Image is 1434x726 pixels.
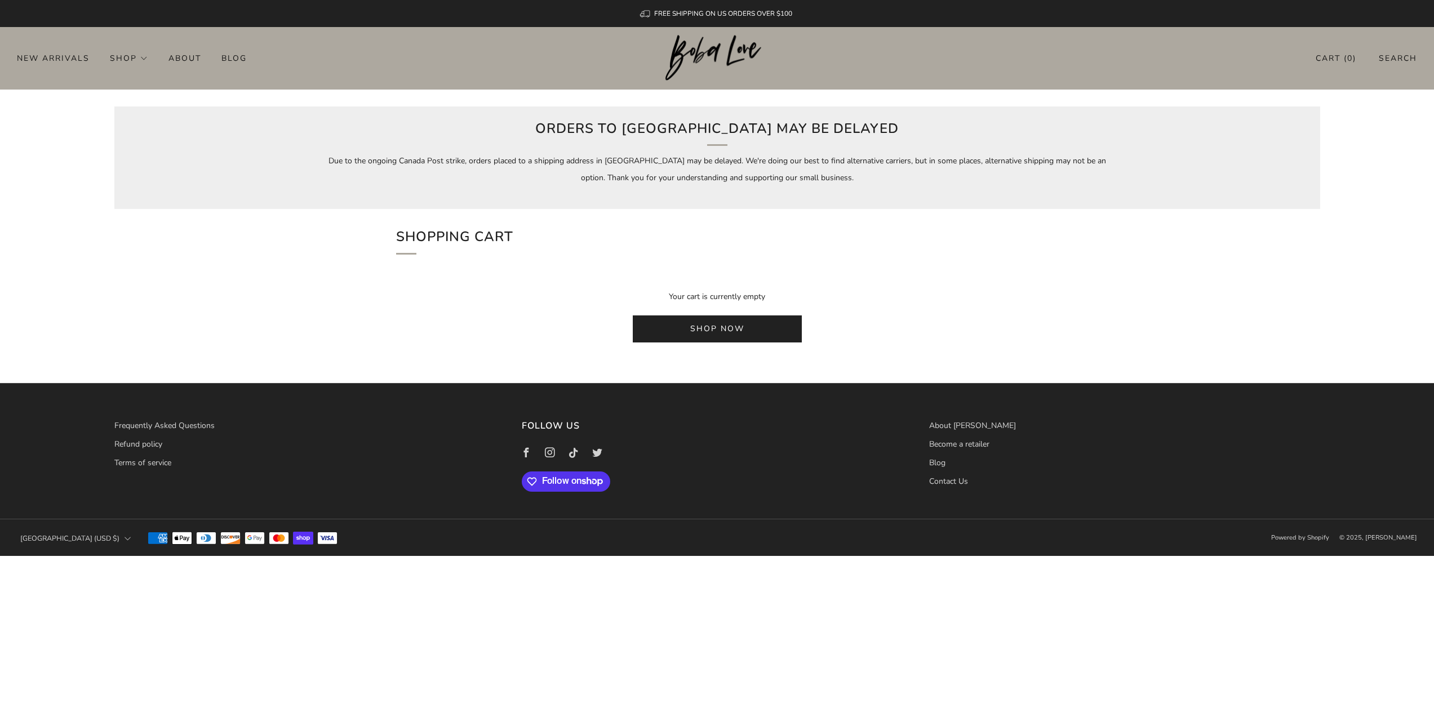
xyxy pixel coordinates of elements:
[633,315,802,342] a: Shop now
[318,153,1116,186] p: Due to the ongoing Canada Post strike, orders placed to a shipping address in [GEOGRAPHIC_DATA] m...
[114,439,162,449] a: Refund policy
[114,457,171,468] a: Terms of service
[114,420,215,431] a: Frequently Asked Questions
[396,226,513,254] h1: Shopping Cart
[665,35,769,81] img: Boba Love
[1347,53,1353,64] items-count: 0
[654,9,792,18] span: FREE SHIPPING ON US ORDERS OVER $100
[17,49,90,67] a: New Arrivals
[110,49,148,67] a: Shop
[929,439,989,449] a: Become a retailer
[1316,49,1356,68] span: Cart ( )
[221,49,247,67] a: Blog
[522,417,912,434] h3: Follow us
[1379,49,1417,68] a: Search
[929,457,945,468] a: Blog
[17,526,134,551] button: [GEOGRAPHIC_DATA] (USD $)
[1339,533,1417,542] span: © 2025, [PERSON_NAME]
[665,35,769,82] a: Boba Love
[531,118,903,146] h2: Orders to [GEOGRAPHIC_DATA] may be delayed
[168,49,201,67] a: About
[1271,533,1329,542] a: Powered by Shopify
[591,288,844,305] p: Your cart is currently empty
[929,420,1016,431] a: About [PERSON_NAME]
[929,476,968,487] a: Contact Us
